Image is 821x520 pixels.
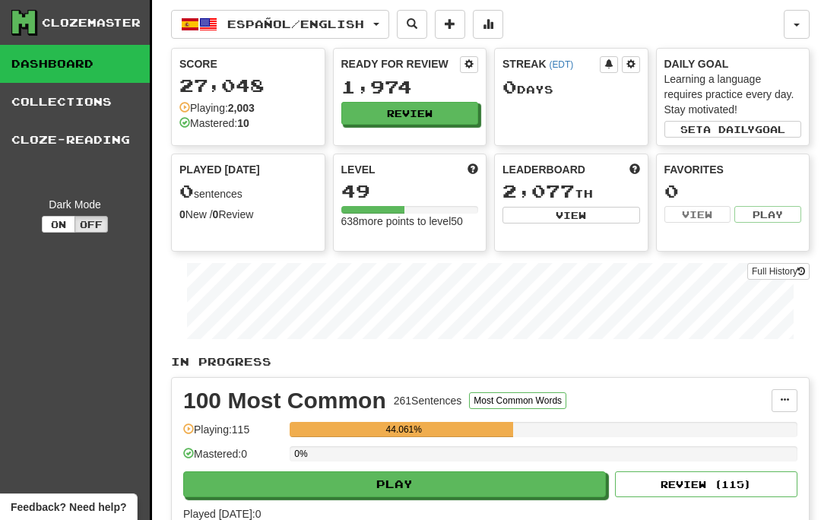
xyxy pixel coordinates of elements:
button: Español/English [171,10,389,39]
div: 0 [664,182,802,201]
div: New / Review [179,207,317,222]
div: 638 more points to level 50 [341,214,479,229]
p: In Progress [171,354,810,369]
div: Favorites [664,162,802,177]
span: 0 [502,76,517,97]
button: View [502,207,640,224]
div: Mastered: 0 [183,446,282,471]
span: Leaderboard [502,162,585,177]
a: (EDT) [549,59,573,70]
button: Search sentences [397,10,427,39]
button: Seta dailygoal [664,121,802,138]
div: 1,974 [341,78,479,97]
span: a daily [703,124,755,135]
div: 100 Most Common [183,389,386,412]
div: Day s [502,78,640,97]
button: Most Common Words [469,392,566,409]
span: Español / English [227,17,364,30]
div: Learning a language requires practice every day. Stay motivated! [664,71,802,117]
button: On [42,216,75,233]
div: Playing: 115 [183,422,282,447]
div: 261 Sentences [394,393,462,408]
div: 44.061% [294,422,513,437]
div: Dark Mode [11,197,138,212]
div: Score [179,56,317,71]
span: Played [DATE] [179,162,260,177]
strong: 10 [237,117,249,129]
a: Full History [747,263,810,280]
div: Daily Goal [664,56,802,71]
div: Clozemaster [42,15,141,30]
span: 2,077 [502,180,575,201]
strong: 0 [213,208,219,220]
div: 49 [341,182,479,201]
strong: 0 [179,208,185,220]
button: Review [341,102,479,125]
button: Play [183,471,606,497]
div: th [502,182,640,201]
div: Ready for Review [341,56,461,71]
button: Review (115) [615,471,797,497]
button: More stats [473,10,503,39]
button: Off [74,216,108,233]
button: Add sentence to collection [435,10,465,39]
span: This week in points, UTC [629,162,640,177]
div: 27,048 [179,76,317,95]
div: Playing: [179,100,255,116]
span: 0 [179,180,194,201]
div: Streak [502,56,600,71]
strong: 2,003 [228,102,255,114]
span: Played [DATE]: 0 [183,508,261,520]
span: Level [341,162,376,177]
button: View [664,206,731,223]
span: Score more points to level up [468,162,478,177]
div: sentences [179,182,317,201]
button: Play [734,206,801,223]
div: Mastered: [179,116,249,131]
span: Open feedback widget [11,499,126,515]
